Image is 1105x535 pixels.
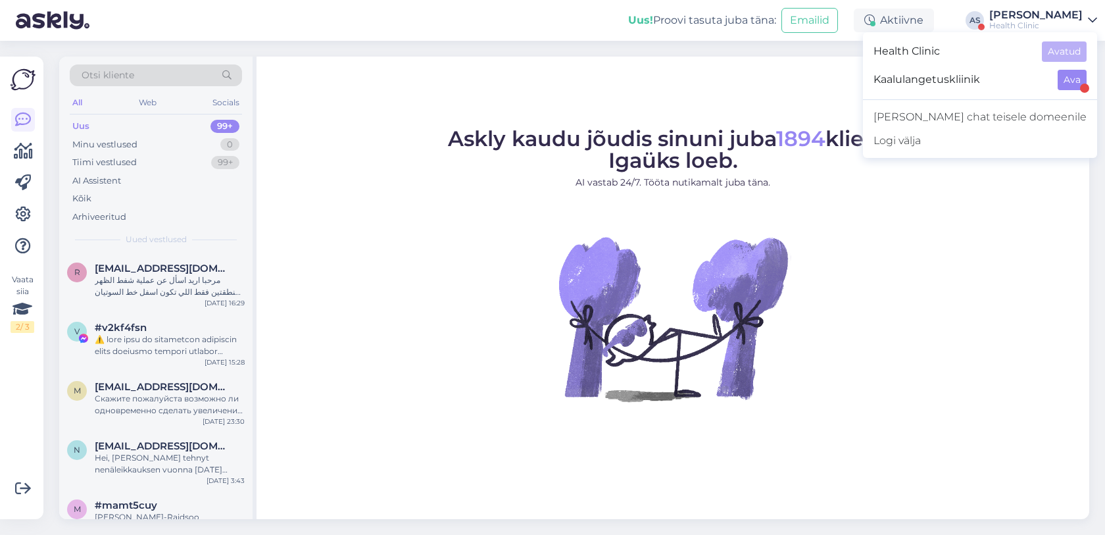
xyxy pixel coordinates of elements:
[11,67,36,92] img: Askly Logo
[72,120,89,133] div: Uus
[95,499,157,511] span: #mamt5cuy
[74,504,81,514] span: m
[873,41,1031,62] span: Health Clinic
[95,334,245,357] div: ⚠️ lore ipsu do sitametcon adipiscin elits doeiusmo tempori utlabor etdolo magnaaliq: enima://min...
[781,8,838,33] button: Emailid
[74,386,81,395] span: m
[210,120,239,133] div: 99+
[211,156,239,169] div: 99+
[74,445,80,455] span: n
[989,10,1083,20] div: [PERSON_NAME]
[220,138,239,151] div: 0
[72,192,91,205] div: Kõik
[1042,41,1087,62] button: Avatud
[205,357,245,367] div: [DATE] 15:28
[776,126,825,151] span: 1894
[628,13,776,28] div: Proovi tasuta juba täna:
[854,9,934,32] div: Aktiivne
[95,511,245,523] div: [PERSON_NAME]-Raidsoo
[72,174,121,188] div: AI Assistent
[72,138,137,151] div: Minu vestlused
[448,126,898,173] span: Askly kaudu jõudis sinuni juba klienti. Igaüks loeb.
[203,417,245,426] div: [DATE] 23:30
[205,298,245,308] div: [DATE] 16:29
[207,476,245,486] div: [DATE] 3:43
[95,322,147,334] span: #v2kf4fsn
[136,94,159,111] div: Web
[1058,70,1087,90] button: Ava
[628,14,653,26] b: Uus!
[448,176,898,190] p: AI vastab 24/7. Tööta nutikamalt juba täna.
[863,105,1097,129] a: [PERSON_NAME] chat teisele domeenile
[95,393,245,417] div: Скажите пожалуйста возможно ли одновременно сделать увеличение груди и абдоминопластику? Если да,...
[966,11,984,30] div: AS
[989,10,1097,31] a: [PERSON_NAME]Health Clinic
[72,156,137,169] div: Tiimi vestlused
[82,68,134,82] span: Otsi kliente
[126,234,187,245] span: Uued vestlused
[210,94,242,111] div: Socials
[95,381,232,393] span: midlis.clean@gmail.com
[11,274,34,333] div: Vaata siia
[95,440,232,452] span: nargis.saeedi@hotmail.com
[95,452,245,476] div: Hei, [PERSON_NAME] tehnyt nenäleikkauksen vuonna [DATE] kotimaassani, mutta en ole täysin tyytyvä...
[554,200,791,437] img: No Chat active
[74,326,80,336] span: v
[74,267,80,277] span: r
[873,70,1047,90] span: Kaalulangetuskliinik
[72,211,126,224] div: Arhiveeritud
[863,129,1097,153] div: Logi välja
[70,94,85,111] div: All
[989,20,1083,31] div: Health Clinic
[95,274,245,298] div: مرحبا اريد اسأل عن عملية شفط الظهر لمنطقتين فقط اللي تكون اسفل خط السوتيان كم تكلف
[95,263,232,274] span: roma.nabeel@yahoo.com
[11,321,34,333] div: 2 / 3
